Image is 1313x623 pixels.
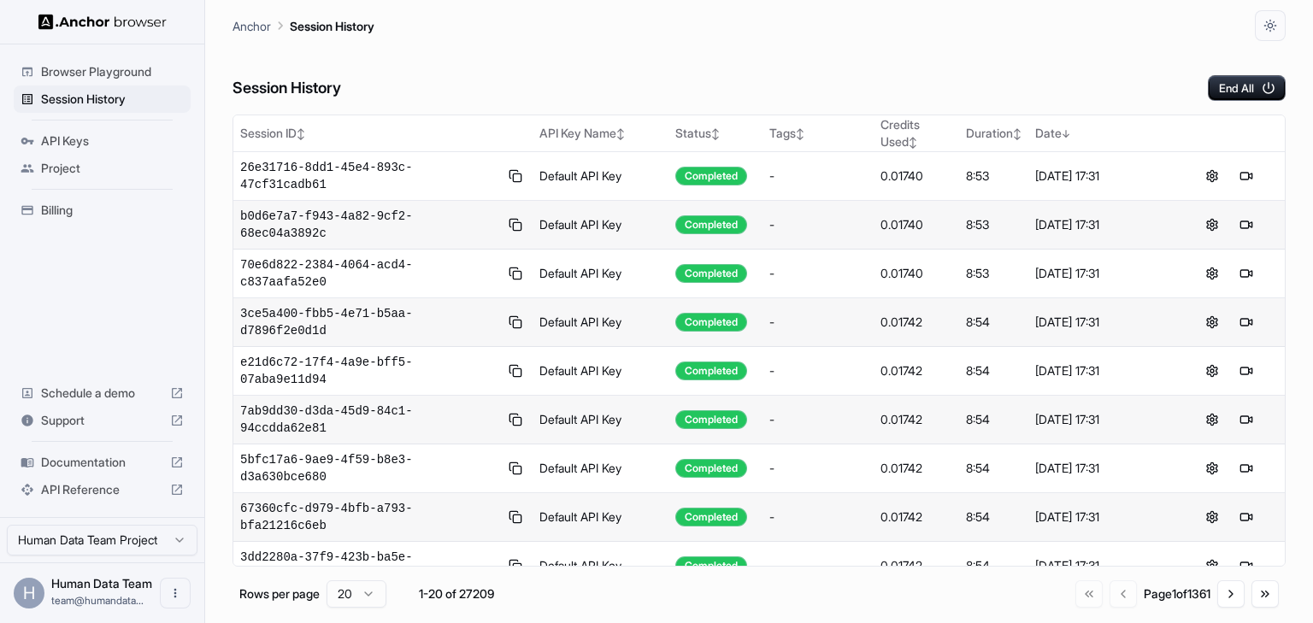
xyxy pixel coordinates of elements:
td: Default API Key [533,396,669,444]
div: API Key Name [539,125,662,142]
span: 70e6d822-2384-4064-acd4-c837aafa52e0 [240,256,498,291]
div: [DATE] 17:31 [1035,216,1167,233]
span: Project [41,160,184,177]
div: Completed [675,264,747,283]
td: Default API Key [533,152,669,201]
div: Page 1 of 1361 [1144,585,1210,602]
span: 7ab9dd30-d3da-45d9-84c1-94ccdda62e81 [240,403,498,437]
td: Default API Key [533,493,669,542]
div: - [769,216,867,233]
div: Billing [14,197,191,224]
span: ↕ [616,127,625,140]
div: - [769,314,867,331]
div: 1-20 of 27209 [414,585,499,602]
div: Project [14,155,191,182]
div: 0.01740 [880,265,952,282]
div: [DATE] 17:31 [1035,168,1167,185]
div: 8:54 [966,508,1022,526]
span: Schedule a demo [41,385,163,402]
span: 26e31716-8dd1-45e4-893c-47cf31cadb61 [240,159,498,193]
div: 8:53 [966,265,1022,282]
div: [DATE] 17:31 [1035,265,1167,282]
span: API Reference [41,481,163,498]
p: Session History [290,17,374,35]
span: Session History [41,91,184,108]
div: - [769,411,867,428]
div: H [14,578,44,608]
div: Browser Playground [14,58,191,85]
td: Default API Key [533,298,669,347]
div: 0.01740 [880,216,952,233]
div: [DATE] 17:31 [1035,411,1167,428]
div: 8:54 [966,362,1022,379]
div: Completed [675,313,747,332]
span: Billing [41,202,184,219]
div: - [769,362,867,379]
div: Credits Used [880,116,952,150]
span: Human Data Team [51,576,152,591]
nav: breadcrumb [233,16,374,35]
span: ↓ [1062,127,1070,140]
div: Completed [675,508,747,526]
div: 0.01740 [880,168,952,185]
div: [DATE] 17:31 [1035,362,1167,379]
span: 5bfc17a6-9ae9-4f59-b8e3-d3a630bce680 [240,451,498,485]
td: Default API Key [533,347,669,396]
p: Anchor [233,17,271,35]
div: 8:54 [966,411,1022,428]
div: 8:54 [966,557,1022,574]
div: - [769,460,867,477]
div: [DATE] 17:31 [1035,460,1167,477]
td: Default API Key [533,250,669,298]
span: Support [41,412,163,429]
span: b0d6e7a7-f943-4a82-9cf2-68ec04a3892c [240,208,498,242]
div: 8:54 [966,314,1022,331]
span: ↕ [297,127,305,140]
div: 0.01742 [880,362,952,379]
div: Completed [675,215,747,234]
div: Tags [769,125,867,142]
button: Open menu [160,578,191,608]
div: 0.01742 [880,314,952,331]
div: Completed [675,167,747,185]
span: Documentation [41,454,163,471]
span: ↕ [909,136,917,149]
span: ↕ [1013,127,1022,140]
div: Status [675,125,756,142]
div: [DATE] 17:31 [1035,508,1167,526]
div: Completed [675,459,747,478]
div: Schedule a demo [14,379,191,407]
span: team@humandata.dev [51,594,144,607]
div: 0.01742 [880,460,952,477]
div: 0.01742 [880,557,952,574]
div: [DATE] 17:31 [1035,557,1167,574]
div: Session History [14,85,191,113]
div: - [769,557,867,574]
div: 0.01742 [880,411,952,428]
div: Documentation [14,449,191,476]
div: Completed [675,410,747,429]
div: Date [1035,125,1167,142]
span: 3dd2280a-37f9-423b-ba5e-0b272589130d [240,549,498,583]
span: ↕ [711,127,720,140]
span: API Keys [41,132,184,150]
div: [DATE] 17:31 [1035,314,1167,331]
td: Default API Key [533,542,669,591]
div: Support [14,407,191,434]
div: 0.01742 [880,508,952,526]
div: Completed [675,556,747,575]
span: 67360cfc-d979-4bfb-a793-bfa21216c6eb [240,500,498,534]
div: 8:53 [966,168,1022,185]
td: Default API Key [533,201,669,250]
td: Default API Key [533,444,669,493]
h6: Session History [233,76,341,101]
div: - [769,168,867,185]
div: Completed [675,361,747,380]
p: Rows per page [239,585,320,602]
div: 8:53 [966,216,1022,233]
div: - [769,265,867,282]
div: API Keys [14,127,191,155]
span: e21d6c72-17f4-4a9e-bff5-07aba9e11d94 [240,354,498,388]
div: 8:54 [966,460,1022,477]
button: End All [1208,75,1286,101]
